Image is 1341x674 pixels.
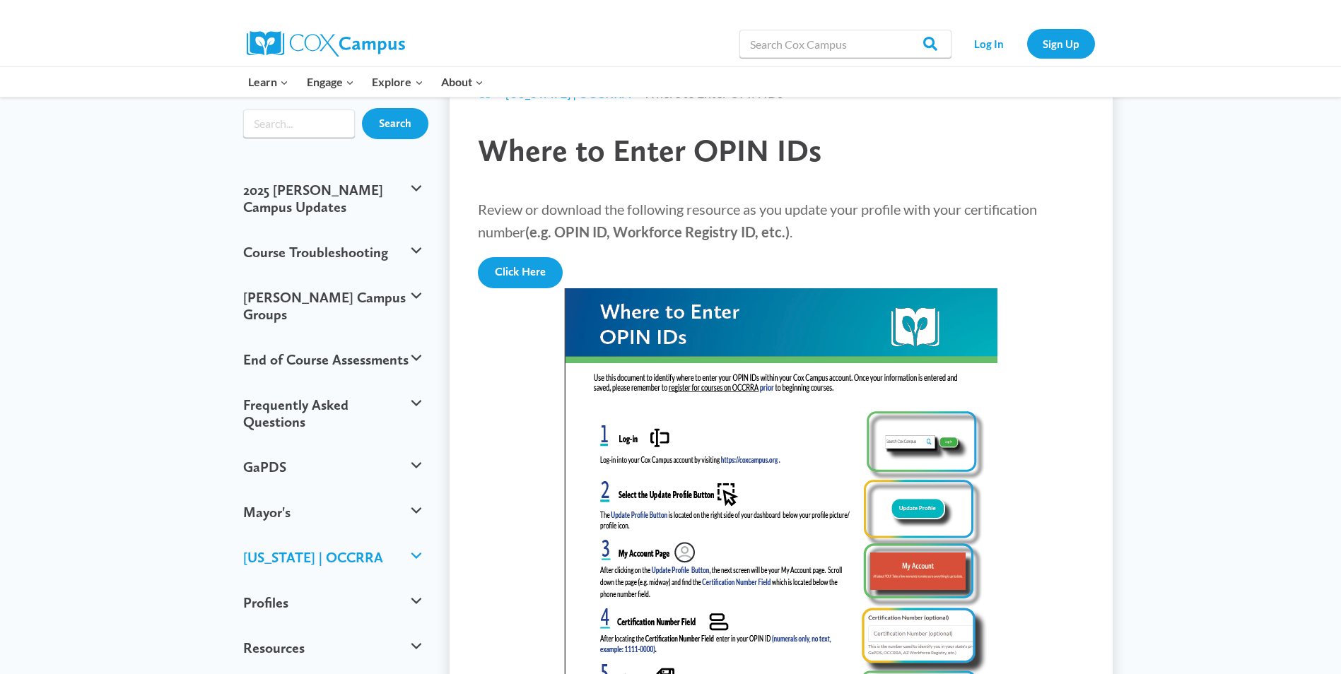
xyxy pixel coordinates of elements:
[240,67,298,97] button: Child menu of Learn
[478,198,1084,243] p: Review or download the following resource as you update your profile with your certification numb...
[236,337,429,382] button: End of Course Assessments
[243,110,356,138] form: Search form
[247,31,405,57] img: Cox Campus
[240,67,493,97] nav: Primary Navigation
[236,444,429,490] button: GaPDS
[959,29,1020,58] a: Log In
[1027,29,1095,58] a: Sign Up
[236,535,429,580] button: [US_STATE] | OCCRRA
[298,67,363,97] button: Child menu of Engage
[959,29,1095,58] nav: Secondary Navigation
[363,67,433,97] button: Child menu of Explore
[478,131,821,169] span: Where to Enter OPIN IDs
[525,223,790,240] strong: (e.g. OPIN ID, Workforce Registry ID, etc.)
[236,580,429,625] button: Profiles
[236,490,429,535] button: Mayor's
[236,230,429,275] button: Course Troubleshooting
[432,67,493,97] button: Child menu of About
[236,382,429,444] button: Frequently Asked Questions
[243,110,356,138] input: Search input
[478,257,563,288] a: Click Here
[739,30,951,58] input: Search Cox Campus
[362,108,428,139] input: Search
[236,625,429,670] button: Resources
[236,167,429,230] button: 2025 [PERSON_NAME] Campus Updates
[236,275,429,337] button: [PERSON_NAME] Campus Groups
